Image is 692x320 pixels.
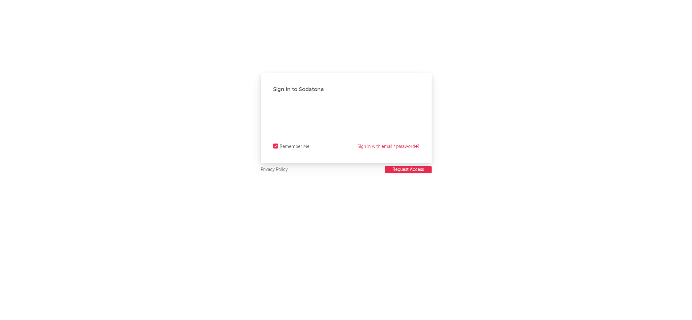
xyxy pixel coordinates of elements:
[273,86,419,93] div: Sign in to Sodatone
[280,143,309,150] div: Remember Me
[385,166,432,173] button: Request Access
[385,166,432,174] a: Request Access
[261,166,288,174] a: Privacy Policy
[358,143,419,150] a: Sign in with email / password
